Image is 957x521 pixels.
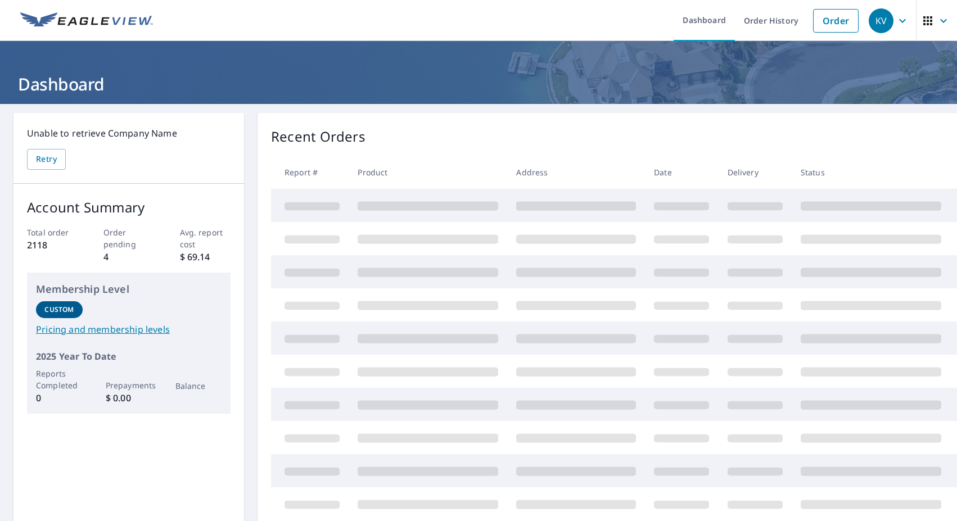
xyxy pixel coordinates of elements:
th: Address [507,156,645,189]
p: $ 69.14 [180,250,231,264]
th: Status [792,156,950,189]
th: Report # [271,156,349,189]
p: Recent Orders [271,126,365,147]
p: Reports Completed [36,368,83,391]
p: 0 [36,391,83,405]
th: Product [349,156,507,189]
a: Pricing and membership levels [36,323,222,336]
h1: Dashboard [13,73,944,96]
button: Retry [27,149,66,170]
p: Custom [44,305,74,315]
p: $ 0.00 [106,391,152,405]
span: Retry [36,152,57,166]
p: Unable to retrieve Company Name [27,126,231,140]
p: 4 [103,250,155,264]
p: Balance [175,380,222,392]
p: Prepayments [106,379,152,391]
a: Order [813,9,859,33]
div: KV [869,8,893,33]
p: Total order [27,226,78,238]
p: Membership Level [36,282,222,297]
p: Account Summary [27,197,231,218]
th: Date [645,156,718,189]
p: 2025 Year To Date [36,350,222,363]
img: EV Logo [20,12,153,29]
p: Avg. report cost [180,226,231,250]
p: 2118 [27,238,78,252]
th: Delivery [719,156,792,189]
p: Order pending [103,226,155,250]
